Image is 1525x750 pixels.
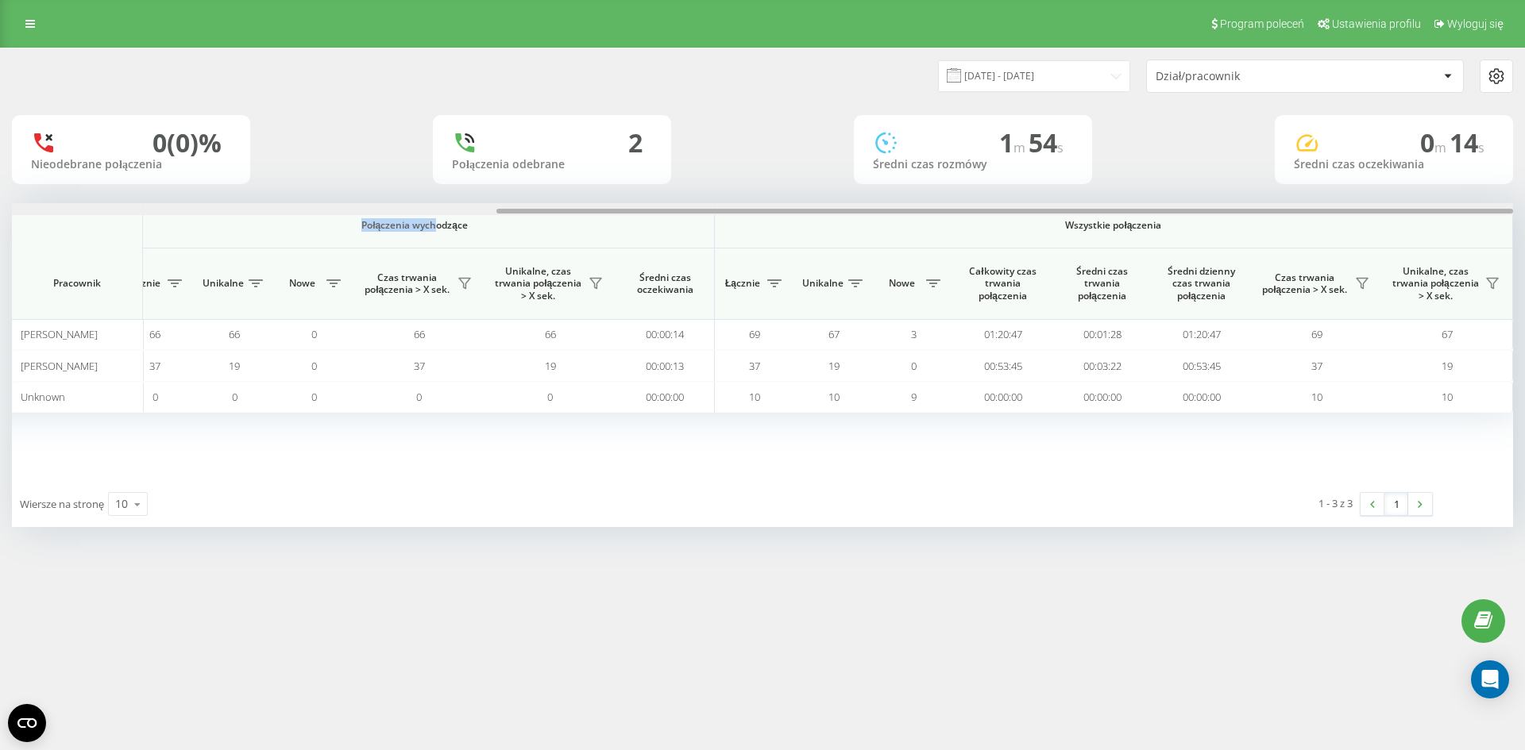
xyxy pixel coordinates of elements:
[229,327,240,341] span: 66
[1156,70,1345,83] div: Dział/pracownik
[1450,125,1484,160] span: 14
[953,319,1052,350] td: 01:20:47
[628,128,643,158] div: 2
[8,704,46,742] button: Open CMP widget
[1471,660,1509,698] div: Open Intercom Messenger
[1052,319,1152,350] td: 00:01:28
[311,327,317,341] span: 0
[999,125,1029,160] span: 1
[282,277,322,290] span: Nowe
[1057,139,1064,156] span: s
[1013,139,1029,156] span: m
[21,359,98,373] span: [PERSON_NAME]
[123,277,163,290] span: Łącznie
[1384,493,1408,515] a: 1
[149,327,160,341] span: 66
[1220,17,1304,30] span: Program poleceń
[873,158,1073,171] div: Średni czas rozmówy
[616,350,715,381] td: 00:00:13
[1478,139,1484,156] span: s
[828,390,840,404] span: 10
[21,390,65,404] span: Unknown
[1442,390,1453,404] span: 10
[882,277,921,290] span: Nowe
[953,350,1052,381] td: 00:53:45
[1420,125,1450,160] span: 0
[762,219,1465,232] span: Wszystkie połączenia
[545,359,556,373] span: 19
[616,319,715,350] td: 00:00:14
[1152,382,1251,413] td: 00:00:00
[749,390,760,404] span: 10
[1052,350,1152,381] td: 00:03:22
[1152,319,1251,350] td: 01:20:47
[492,265,584,302] span: Unikalne, czas trwania połączenia > X sek.
[452,158,652,171] div: Połączenia odebrane
[416,390,422,404] span: 0
[115,496,128,512] div: 10
[20,497,104,511] span: Wiersze na stronę
[232,390,237,404] span: 0
[311,390,317,404] span: 0
[1434,139,1450,156] span: m
[203,277,244,290] span: Unikalne
[152,128,222,158] div: 0 (0)%
[1332,17,1421,30] span: Ustawienia profilu
[627,271,702,296] span: Średni czas oczekiwania
[953,382,1052,413] td: 00:00:00
[149,359,160,373] span: 37
[749,359,760,373] span: 37
[1442,327,1453,341] span: 67
[1442,359,1453,373] span: 19
[414,359,425,373] span: 37
[723,277,762,290] span: Łącznie
[1164,265,1239,302] span: Średni dzienny czas trwania połączenia
[1318,495,1353,511] div: 1 - 3 z 3
[749,327,760,341] span: 69
[911,390,917,404] span: 9
[152,390,158,404] span: 0
[25,277,129,290] span: Pracownik
[828,327,840,341] span: 67
[828,359,840,373] span: 19
[1390,265,1481,302] span: Unikalne, czas trwania połączenia > X sek.
[1052,382,1152,413] td: 00:00:00
[1311,359,1322,373] span: 37
[911,359,917,373] span: 0
[414,327,425,341] span: 66
[545,327,556,341] span: 66
[1311,327,1322,341] span: 69
[1064,265,1140,302] span: Średni czas trwania połączenia
[616,382,715,413] td: 00:00:00
[1259,271,1350,296] span: Czas trwania połączenia > X sek.
[1029,125,1064,160] span: 54
[965,265,1040,302] span: Całkowity czas trwania połączenia
[1294,158,1494,171] div: Średni czas oczekiwania
[31,158,231,171] div: Nieodebrane połączenia
[361,271,453,296] span: Czas trwania połączenia > X sek.
[547,390,553,404] span: 0
[152,219,678,232] span: Połączenia wychodzące
[21,327,98,341] span: [PERSON_NAME]
[311,359,317,373] span: 0
[229,359,240,373] span: 19
[911,327,917,341] span: 3
[802,277,844,290] span: Unikalne
[1447,17,1504,30] span: Wyloguj się
[1152,350,1251,381] td: 00:53:45
[1311,390,1322,404] span: 10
